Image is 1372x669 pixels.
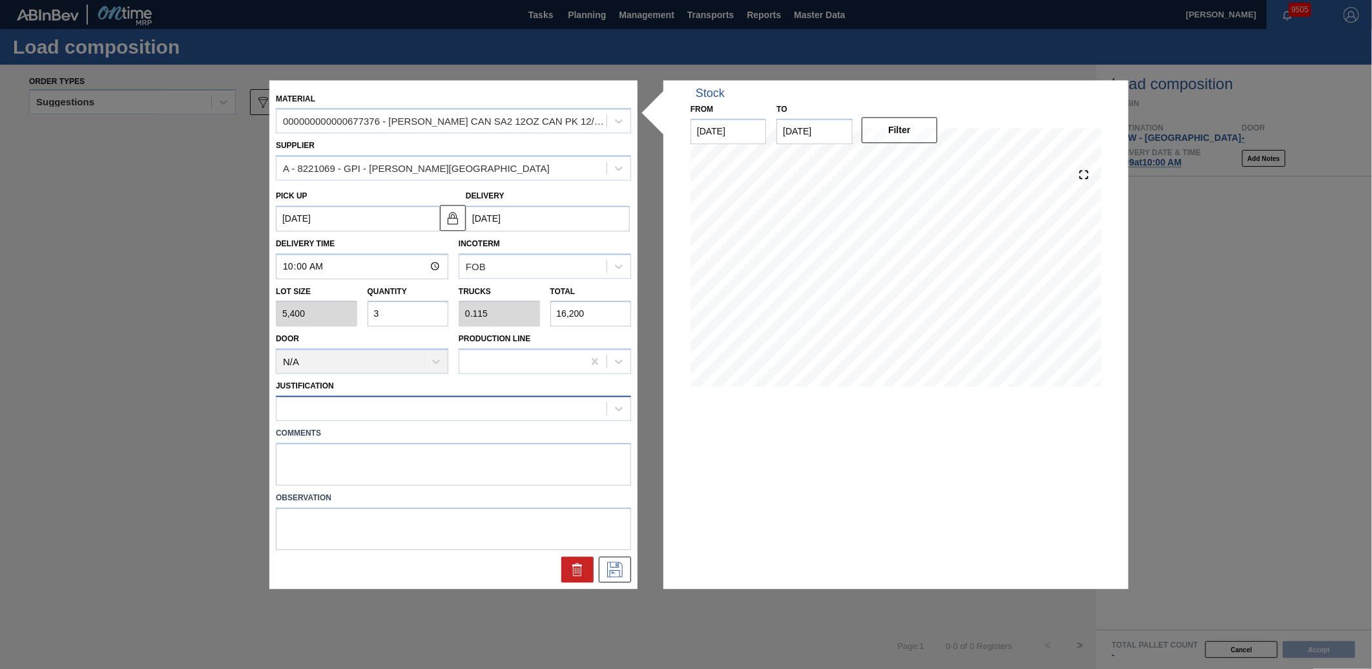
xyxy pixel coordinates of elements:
[561,557,594,582] div: Delete Suggestion
[459,335,530,344] label: Production Line
[276,382,334,391] label: Justification
[862,118,937,143] button: Filter
[276,235,448,253] label: Delivery Time
[466,192,504,201] label: Delivery
[276,142,315,151] label: Supplier
[276,192,307,201] label: Pick up
[276,94,315,103] label: Material
[276,282,357,301] label: Lot size
[691,119,766,145] input: mm/dd/yyyy
[691,105,713,114] label: From
[466,206,630,231] input: mm/dd/yyyy
[599,557,631,582] div: Save Suggestion
[368,287,407,296] label: Quantity
[776,105,787,114] label: to
[276,206,440,231] input: mm/dd/yyyy
[466,261,486,272] div: FOB
[276,335,299,344] label: Door
[459,287,491,296] label: Trucks
[440,206,466,231] button: locked
[276,489,631,507] label: Observation
[696,87,725,100] div: Stock
[283,163,550,174] div: A - 8221069 - GPI - [PERSON_NAME][GEOGRAPHIC_DATA]
[459,239,500,248] label: Incoterm
[276,424,631,443] label: Comments
[776,119,852,145] input: mm/dd/yyyy
[283,116,608,127] div: 000000000000677376 - [PERSON_NAME] CAN SA2 12OZ CAN PK 12/12 SLEEK 032
[550,287,576,296] label: Total
[445,211,461,226] img: locked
